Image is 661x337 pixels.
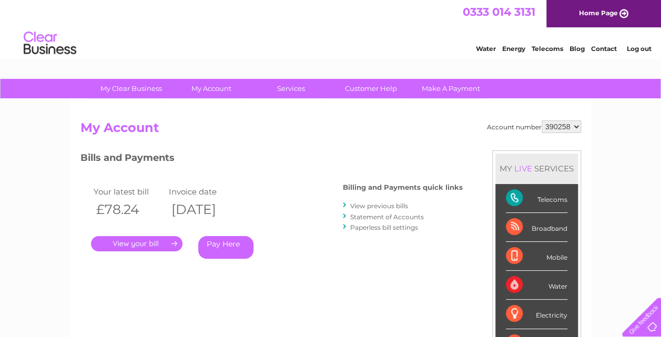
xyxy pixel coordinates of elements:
[506,184,567,213] div: Telecoms
[23,27,77,59] img: logo.png
[463,5,535,18] a: 0333 014 3131
[502,45,525,53] a: Energy
[350,213,424,221] a: Statement of Accounts
[91,236,182,251] a: .
[476,45,496,53] a: Water
[88,79,175,98] a: My Clear Business
[506,242,567,271] div: Mobile
[570,45,585,53] a: Blog
[506,271,567,300] div: Water
[80,120,581,140] h2: My Account
[198,236,253,259] a: Pay Here
[408,79,494,98] a: Make A Payment
[626,45,651,53] a: Log out
[343,183,463,191] h4: Billing and Payments quick links
[350,223,418,231] a: Paperless bill settings
[168,79,255,98] a: My Account
[91,185,167,199] td: Your latest bill
[166,185,242,199] td: Invoice date
[91,199,167,220] th: £78.24
[328,79,414,98] a: Customer Help
[83,6,579,51] div: Clear Business is a trading name of Verastar Limited (registered in [GEOGRAPHIC_DATA] No. 3667643...
[487,120,581,133] div: Account number
[506,300,567,329] div: Electricity
[591,45,617,53] a: Contact
[350,202,408,210] a: View previous bills
[248,79,334,98] a: Services
[495,154,578,183] div: MY SERVICES
[532,45,563,53] a: Telecoms
[506,213,567,242] div: Broadband
[166,199,242,220] th: [DATE]
[512,164,534,173] div: LIVE
[80,150,463,169] h3: Bills and Payments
